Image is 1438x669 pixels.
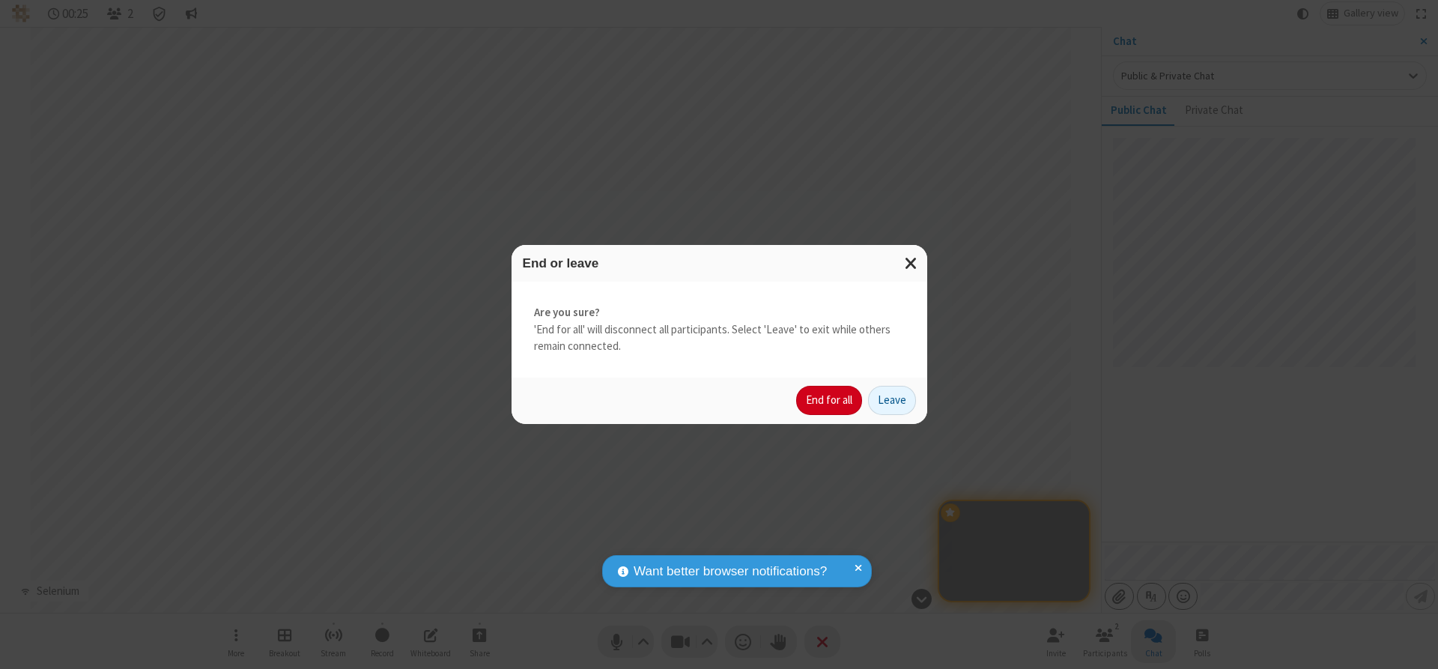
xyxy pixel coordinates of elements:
span: Want better browser notifications? [634,562,827,581]
div: 'End for all' will disconnect all participants. Select 'Leave' to exit while others remain connec... [512,282,927,378]
strong: Are you sure? [534,304,905,321]
button: Leave [868,386,916,416]
h3: End or leave [523,256,916,270]
button: End for all [796,386,862,416]
button: Close modal [896,245,927,282]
